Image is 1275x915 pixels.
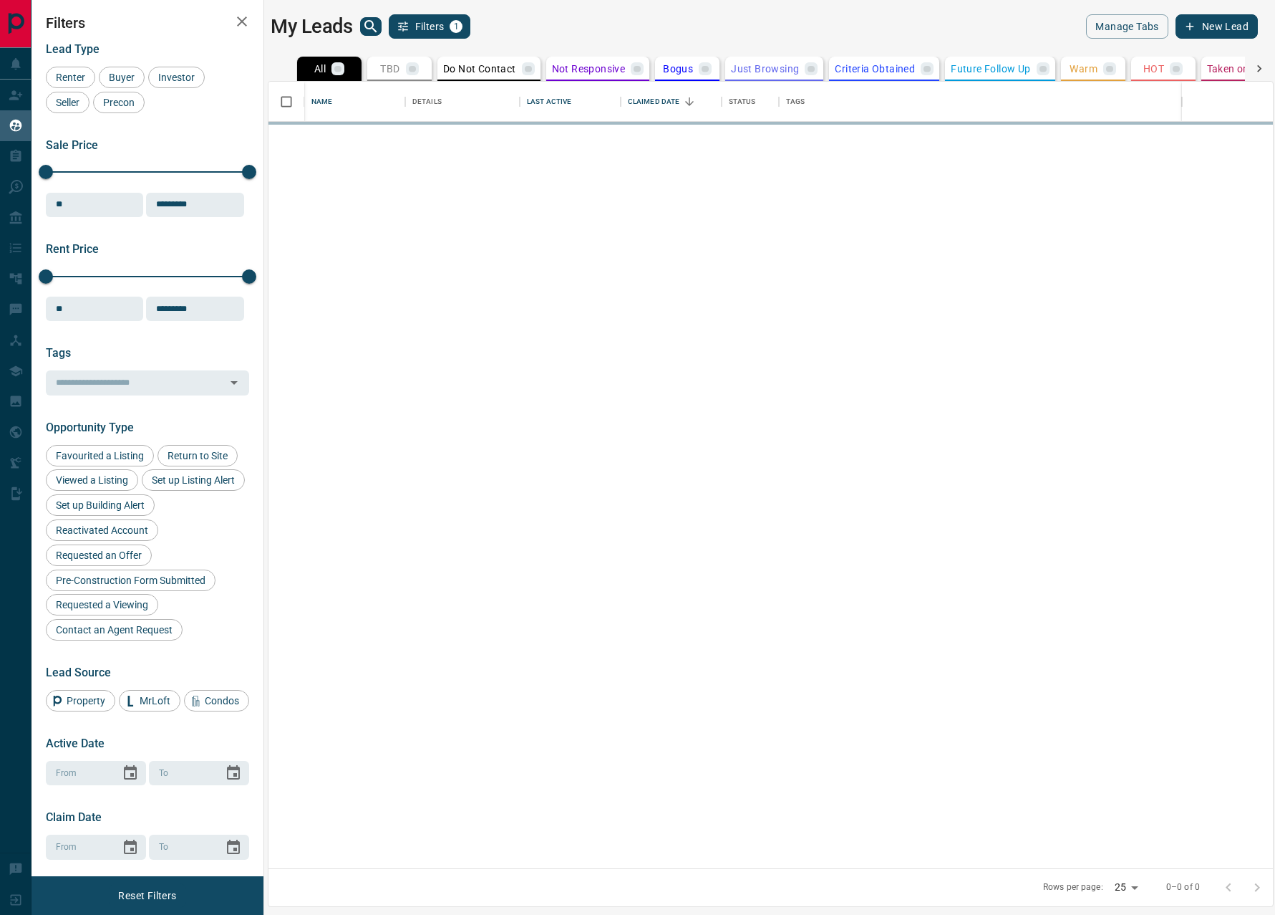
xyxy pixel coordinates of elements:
span: Condos [200,695,244,706]
p: Just Browsing [731,64,799,74]
span: Set up Listing Alert [147,474,240,486]
span: Contact an Agent Request [51,624,178,636]
span: Precon [98,97,140,108]
div: Buyer [99,67,145,88]
div: Requested a Viewing [46,594,158,615]
div: Claimed Date [628,82,680,122]
button: Filters1 [389,14,471,39]
div: Renter [46,67,95,88]
div: Condos [184,690,249,712]
span: Reactivated Account [51,524,153,536]
button: Choose date [116,759,145,787]
span: Renter [51,72,90,83]
div: Tags [779,82,1183,122]
p: TBD [380,64,399,74]
span: Requested a Viewing [51,599,153,610]
span: Requested an Offer [51,550,147,561]
span: Lead Source [46,666,111,679]
div: Viewed a Listing [46,469,138,491]
span: Opportunity Type [46,421,134,434]
div: 25 [1109,877,1143,898]
p: HOT [1143,64,1164,74]
div: Precon [93,92,145,113]
p: Warm [1070,64,1097,74]
span: Set up Building Alert [51,499,150,511]
span: Seller [51,97,84,108]
div: Status [729,82,756,122]
div: Name [311,82,333,122]
button: Choose date [219,759,248,787]
div: Reactivated Account [46,519,158,541]
p: Not Responsive [552,64,626,74]
h1: My Leads [271,15,353,38]
button: search button [360,17,382,36]
button: Reset Filters [109,883,185,908]
div: Requested an Offer [46,545,152,566]
p: Rows per page: [1043,881,1103,894]
div: Name [304,82,405,122]
div: Property [46,690,115,712]
button: Manage Tabs [1086,14,1168,39]
p: Do Not Contact [443,64,516,74]
span: Favourited a Listing [51,450,149,461]
div: Set up Building Alert [46,494,155,516]
span: Sale Price [46,138,98,152]
div: Status [722,82,779,122]
span: Viewed a Listing [51,474,133,486]
span: MrLoft [135,695,175,706]
button: Open [224,373,244,393]
span: Rent Price [46,242,99,256]
span: Tags [46,346,71,360]
div: Last Active [520,82,621,122]
div: Return to Site [157,445,238,466]
button: New Lead [1175,14,1258,39]
button: Choose date [219,833,248,862]
p: Bogus [663,64,693,74]
div: Investor [148,67,205,88]
span: 1 [451,21,461,32]
p: Future Follow Up [951,64,1030,74]
span: Pre-Construction Form Submitted [51,575,210,586]
div: Favourited a Listing [46,445,154,466]
span: Return to Site [163,450,233,461]
h2: Filters [46,14,249,32]
div: Details [405,82,520,122]
p: All [314,64,326,74]
span: Active Date [46,737,105,750]
span: Lead Type [46,42,100,56]
div: MrLoft [119,690,180,712]
p: Criteria Obtained [835,64,915,74]
div: Claimed Date [621,82,722,122]
div: Seller [46,92,89,113]
div: Contact an Agent Request [46,619,183,641]
span: Buyer [104,72,140,83]
button: Choose date [116,833,145,862]
div: Tags [786,82,805,122]
button: Sort [679,92,699,112]
span: Claim Date [46,810,102,824]
div: Pre-Construction Form Submitted [46,570,215,591]
p: 0–0 of 0 [1166,881,1200,894]
div: Details [412,82,442,122]
div: Last Active [527,82,571,122]
div: Set up Listing Alert [142,469,245,491]
span: Investor [153,72,200,83]
span: Property [62,695,110,706]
